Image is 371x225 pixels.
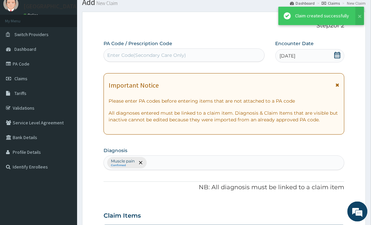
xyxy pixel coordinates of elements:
[109,110,339,123] p: All diagnoses entered must be linked to a claim item. Diagnosis & Claim Items that are visible bu...
[3,152,128,176] textarea: Type your message and hit 'Enter'
[14,90,26,96] span: Tariffs
[280,52,296,59] span: [DATE]
[104,183,344,192] p: NB: All diagnosis must be linked to a claim item
[104,147,127,154] label: Diagnosis
[295,12,349,19] div: Claim created successfully
[111,158,135,164] p: Muscle pain
[138,160,144,166] span: remove selection option
[39,69,92,136] span: We're online!
[95,1,118,6] small: New Claim
[341,0,366,6] li: New Claim
[110,3,126,19] div: Minimize live chat window
[104,213,141,220] h3: Claim Items
[109,98,339,104] p: Please enter PA codes before entering items that are not attached to a PA code
[290,0,315,6] a: Dashboard
[322,0,340,6] a: Claims
[104,40,172,47] label: PA Code / Prescription Code
[23,13,40,17] a: Online
[35,37,113,46] div: Chat with us now
[111,164,135,167] small: Confirmed
[104,22,344,29] p: Step 2 of 2
[107,52,186,59] div: Enter Code(Secondary Care Only)
[14,31,49,37] span: Switch Providers
[109,82,159,89] h1: Important Notice
[23,3,79,9] p: [GEOGRAPHIC_DATA]
[14,76,27,82] span: Claims
[12,33,27,50] img: d_794563401_company_1708531726252_794563401
[14,46,36,52] span: Dashboard
[275,40,314,47] label: Encounter Date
